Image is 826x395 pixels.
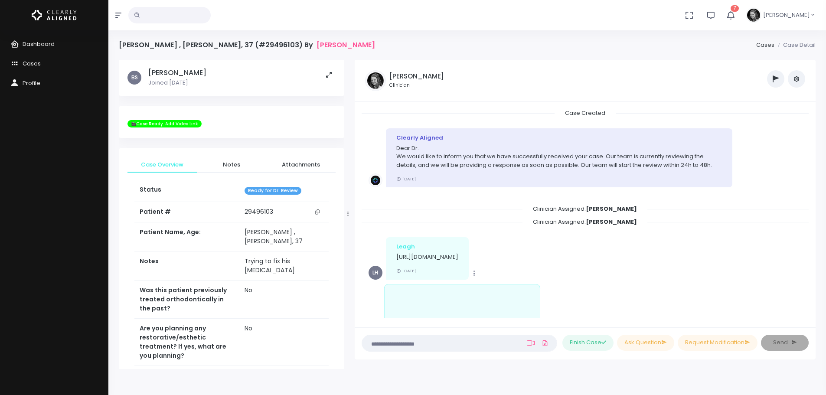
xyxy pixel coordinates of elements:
[245,187,301,195] span: Ready for Dr. Review
[562,335,614,351] button: Finish Case
[317,41,375,49] a: [PERSON_NAME]
[134,280,239,318] th: Was this patient previously treated orthodontically in the past?
[239,251,328,280] td: Trying to fix his [MEDICAL_DATA]
[522,202,647,215] span: Clinician Assigned:
[134,318,239,366] th: Are you planning any restorative/esthetic treatment? If yes, what are you planning?
[389,72,444,80] h5: [PERSON_NAME]
[369,266,382,280] span: LH
[134,160,190,169] span: Case Overview
[134,222,239,251] th: Patient Name, Age:
[678,335,757,351] button: Request Modification
[23,79,40,87] span: Profile
[540,335,550,351] a: Add Files
[204,160,259,169] span: Notes
[239,366,328,395] td: No
[273,160,329,169] span: Attachments
[731,5,739,12] span: 7
[134,180,239,202] th: Status
[23,40,55,48] span: Dashboard
[396,242,458,251] div: Leagh
[127,120,202,128] span: 🎬Case Ready. Add Video Link
[586,218,637,226] b: [PERSON_NAME]
[23,59,41,68] span: Cases
[389,82,444,89] small: Clinician
[134,202,239,222] th: Patient #
[396,268,416,274] small: [DATE]
[32,6,77,24] img: Logo Horizontal
[396,134,722,142] div: Clearly Aligned
[119,41,375,49] h4: [PERSON_NAME] , [PERSON_NAME], 37 (#29496103) By
[617,335,674,351] button: Ask Question
[239,280,328,318] td: No
[746,7,761,23] img: Header Avatar
[774,41,816,49] li: Case Detail
[362,109,809,319] div: scrollable content
[239,318,328,366] td: No
[148,69,206,77] h5: [PERSON_NAME]
[525,340,536,346] a: Add Loom Video
[239,222,328,251] td: [PERSON_NAME] , [PERSON_NAME], 37
[119,60,344,369] div: scrollable content
[396,176,416,182] small: [DATE]
[522,215,647,229] span: Clinician Assigned:
[396,144,722,170] p: Dear Dr. We would like to inform you that we have successfully received your case. Our team is cu...
[756,41,774,49] a: Cases
[134,366,239,395] th: Do you want to fix to Class 1 occlusion?
[763,11,810,20] span: [PERSON_NAME]
[134,251,239,280] th: Notes
[396,253,458,261] p: [URL][DOMAIN_NAME]
[586,205,637,213] b: [PERSON_NAME]
[555,106,616,120] span: Case Created
[239,202,328,222] td: 29496103
[148,78,206,87] p: Joined [DATE]
[127,71,141,85] span: BS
